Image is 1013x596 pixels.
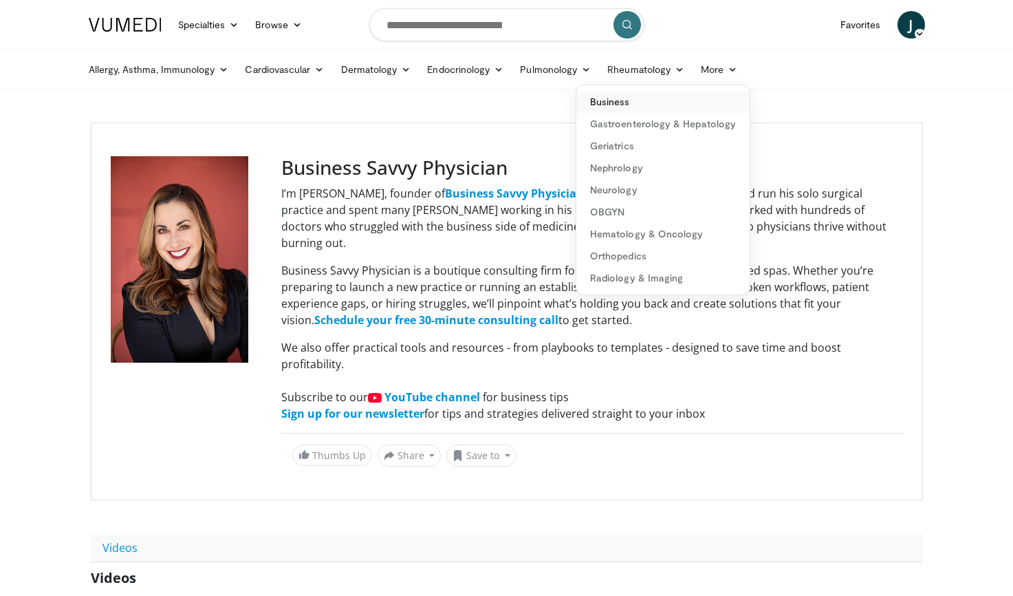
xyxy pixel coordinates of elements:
[22,22,33,33] img: logo_orange.svg
[281,262,903,328] p: Business Savvy Physician is a boutique consulting firm focused on private practices and med spas....
[384,390,480,405] a: YouTube channel
[91,533,149,562] a: Videos
[576,113,750,135] a: Gastroenterology & Hepatology
[91,568,136,587] span: Videos
[576,135,750,157] a: Geriatrics
[37,80,48,91] img: tab_domain_overview_orange.svg
[152,81,232,90] div: Keywords by Traffic
[832,11,889,39] a: Favorites
[137,80,148,91] img: tab_keywords_by_traffic_grey.svg
[369,8,644,41] input: Search topics, interventions
[22,36,33,47] img: website_grey.svg
[576,179,750,201] a: Neurology
[281,185,903,251] p: I’m [PERSON_NAME], founder of (BSP) I grew up watching my dad run his solo surgical practice and ...
[897,11,925,39] a: J
[693,56,745,83] a: More
[39,22,67,33] div: v 4.0.25
[281,406,424,421] a: Sign up for our newsletter
[576,267,750,289] a: Radiology & Imaging
[446,445,516,467] button: Save to
[52,81,123,90] div: Domain Overview
[512,56,599,83] a: Pulmonology
[576,157,750,179] a: Nephrology
[170,11,248,39] a: Specialties
[576,91,750,113] a: Business
[576,223,750,245] a: Hematology & Oncology
[576,201,750,223] a: OBGYN
[281,156,903,180] h3: Business Savvy Physician
[247,11,310,39] a: Browse
[419,56,512,83] a: Endocrinology
[237,56,332,83] a: Cardiovascular
[281,339,903,422] p: We also offer practical tools and resources - from playbooks to templates - designed to save time...
[333,56,420,83] a: Dermatology
[576,245,750,267] a: Orthopedics
[292,445,372,466] a: Thumbs Up
[445,186,584,201] a: Business Savvy Physician
[599,56,693,83] a: Rheumatology
[36,36,151,47] div: Domain: [DOMAIN_NAME]
[314,312,558,328] a: Schedule your free 30-minute consulting call
[89,18,162,32] img: VuMedi Logo
[80,56,237,83] a: Allergy, Asthma, Immunology
[378,445,442,467] button: Share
